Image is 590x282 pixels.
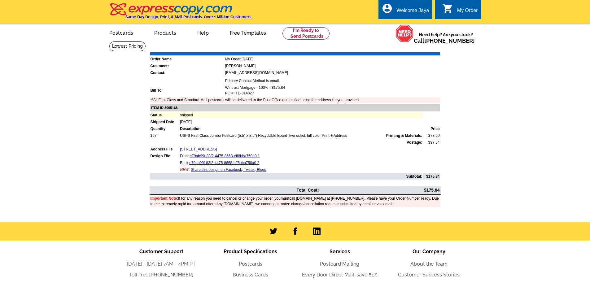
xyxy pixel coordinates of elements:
li: [DATE] - [DATE] 7AM - 4PM PT [117,260,206,268]
b: must [281,196,290,201]
a: e79ab99f-83f2-4475-8668-eff8bba750a0 2 [189,161,259,165]
td: Front: [180,153,422,159]
td: $97.34 [423,139,440,145]
td: Bill To: [150,85,224,96]
td: ITEM ID 3005168 [150,104,440,111]
span: Need help? Are you stuck? [414,32,478,44]
td: shipped [180,112,422,118]
a: [PHONE_NUMBER] [149,272,193,278]
a: About the Team [410,261,448,267]
li: Toll-free: [117,271,206,279]
div: My Order [457,8,478,16]
td: Description [180,126,422,132]
td: Subtotal: [150,173,423,180]
a: Share this design on Facebook, Twitter, Blogs [191,167,266,172]
span: Printing & Materials: [386,133,422,138]
td: Address File [150,146,179,152]
td: Quantity [150,126,179,132]
a: Same Day Design, Print, & Mail Postcards. Over 1 Million Customers. [109,7,252,19]
h4: Same Day Design, Print, & Mail Postcards. Over 1 Million Customers. [125,15,252,19]
td: Price [423,126,440,132]
a: [STREET_ADDRESS] [180,147,217,151]
td: $175.84 [320,187,440,194]
td: My Order [DATE] [225,56,440,62]
td: Status [150,112,179,118]
a: Free Templates [220,25,276,40]
span: NEW: [180,167,190,172]
a: [PHONE_NUMBER] [424,37,475,44]
a: Products [144,25,186,40]
td: Design File [150,153,179,159]
a: e79ab99f-83f2-4475-8668-eff8bba750a0 1 [190,154,260,158]
td: Wintrust Mortgage - 100% - $175.84 PO #: TE-314827 [225,85,440,96]
a: Customer Success Stories [398,272,460,278]
td: If for any reason you need to cancel or change your order, you call [DOMAIN_NAME] at [PHONE_NUMBE... [150,195,440,207]
a: shopping_cart My Order [442,7,478,15]
td: Shipped Date [150,119,179,125]
td: [EMAIL_ADDRESS][DOMAIN_NAME] [225,70,440,76]
a: Business Cards [233,272,268,278]
td: Contact: [150,70,224,76]
td: Total Cost: [150,187,319,194]
a: Postcard Mailing [320,261,359,267]
i: shopping_cart [442,3,453,14]
strong: Postage: [407,140,422,145]
td: [PERSON_NAME] [225,63,440,69]
td: [DATE] [180,119,422,125]
span: Services [330,249,350,254]
td: 157 [150,132,179,139]
img: help [396,24,414,42]
td: Customer: [150,63,224,69]
font: Important Note: [151,196,178,201]
span: Product Specifications [224,249,277,254]
span: Call [414,37,475,44]
td: **All First Class and Standard Mail postcards will be delivered to the Post Office and mailed usi... [150,97,440,103]
td: USPS First Class Jumbo Postcard (5.5" x 8.5") Recyclable Board Two sided, full color Print + Address [180,132,422,139]
td: Back: [180,160,422,166]
td: $175.84 [423,173,440,180]
a: Postcards [99,25,143,40]
span: Customer Support [139,249,183,254]
td: Primary Contact Method is email [225,78,440,84]
a: Help [187,25,219,40]
div: Welcome Jaya [396,8,429,16]
td: Order Name [150,56,224,62]
i: account_circle [382,3,393,14]
a: Every Door Direct Mail: save 81% [302,272,378,278]
td: $78.50 [423,132,440,139]
span: Our Company [413,249,445,254]
a: Postcards [239,261,262,267]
